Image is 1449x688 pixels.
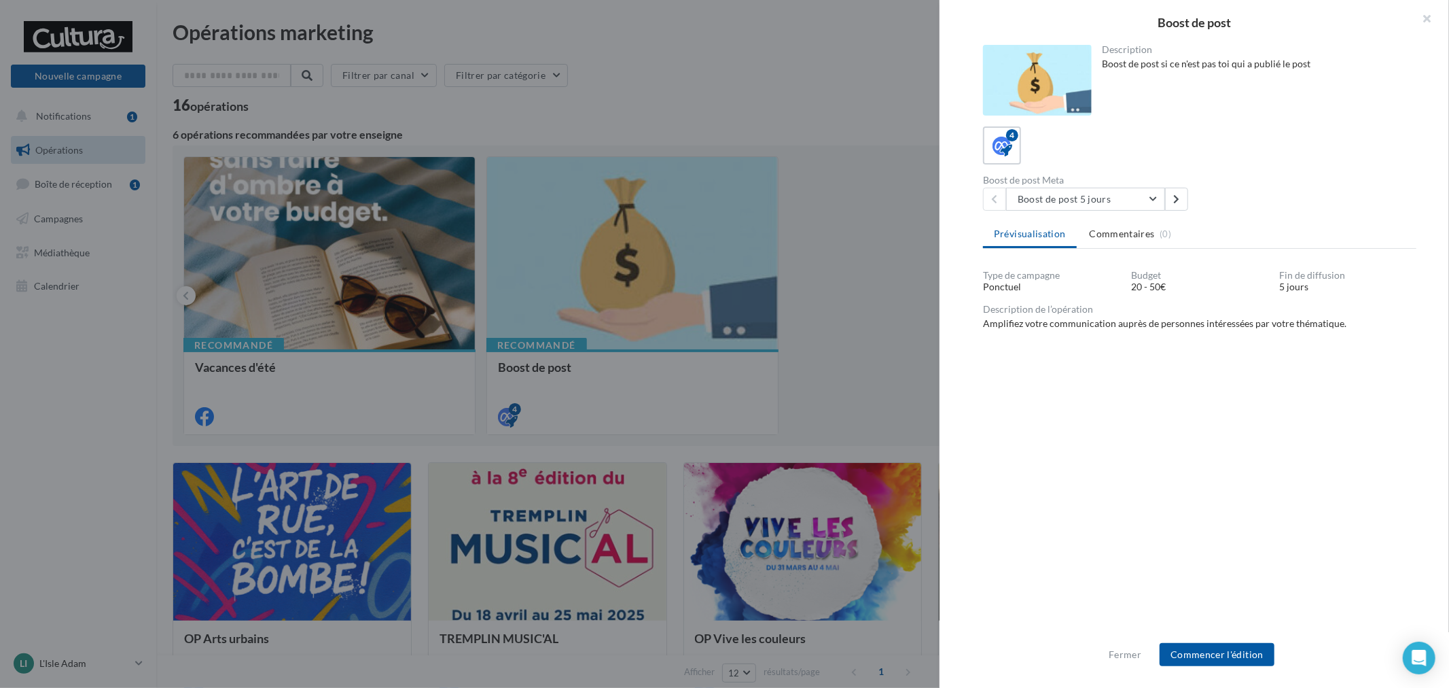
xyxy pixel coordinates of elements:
div: Fin de diffusion [1279,271,1416,280]
div: Description de l’opération [983,305,1416,314]
div: 4 [1006,129,1018,141]
div: Type de campagne [983,271,1120,280]
span: Commentaires [1090,227,1155,241]
div: 5 jours [1279,280,1416,294]
div: 20 - 50€ [1131,280,1268,294]
div: Description [1103,45,1406,54]
span: (0) [1160,228,1171,239]
div: Boost de post [961,16,1427,29]
button: Boost de post 5 jours [1006,188,1165,211]
div: Boost de post si ce n'est pas toi qui a publié le post [1103,57,1406,71]
div: Boost de post Meta [983,175,1194,185]
div: Amplifiez votre communication auprès de personnes intéressées par votre thématique. [983,317,1416,330]
div: Budget [1131,271,1268,280]
button: Fermer [1103,647,1147,663]
div: Open Intercom Messenger [1403,642,1435,674]
button: Commencer l'édition [1160,643,1274,666]
div: Ponctuel [983,280,1120,294]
